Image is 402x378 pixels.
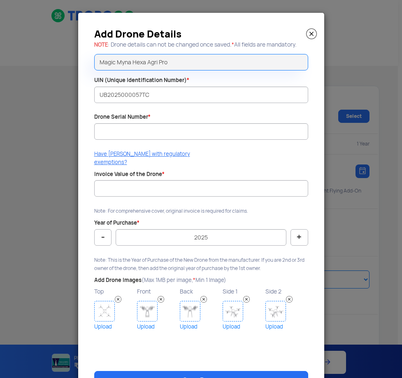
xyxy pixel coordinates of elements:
[94,31,308,38] h3: Add Drone Details
[94,41,108,48] span: NOTE
[94,219,139,227] label: Year of Purchase
[265,301,286,322] img: Drone Image
[223,322,263,332] a: Upload
[142,277,226,284] span: (Max 1MB per image, Min 1 Image)
[115,296,121,303] img: Remove Image
[265,322,306,332] a: Upload
[94,207,308,215] p: Note: For comprehensive cover, original invoice is required for claims.
[180,301,200,322] img: Drone Image
[243,296,250,303] img: Remove Image
[158,296,164,303] img: Remove Image
[94,229,112,246] button: -
[94,322,135,332] a: Upload
[286,296,293,303] img: Remove Image
[137,301,158,322] img: Drone Image
[200,296,207,303] img: Remove Image
[223,286,263,297] p: Side 1
[265,286,306,297] p: Side 2
[94,77,189,85] label: UIN (Unique Identification Number)
[137,322,178,332] a: Upload
[94,256,308,272] p: Note: This is the Year of Purchase of the New Drone from the manufacturer. If you are 2nd or 3rd ...
[94,286,135,297] p: Top
[94,42,308,48] h5: : Drone details can not be changed once saved. All fields are mandatory.
[94,301,115,322] img: Drone Image
[94,150,198,167] p: Have [PERSON_NAME] with regulatory exemptions?
[94,171,165,178] label: Invoice Value of the Drone
[290,229,308,246] button: +
[137,286,178,297] p: Front
[306,28,317,39] img: close
[94,54,308,70] input: Drone Model : Search by name or brand, eg DOPO, Dhaksha
[94,113,151,121] label: Drone Serial Number
[180,286,221,297] p: Back
[180,322,221,332] a: Upload
[223,301,243,322] img: Drone Image
[94,277,226,284] label: Add Drone Images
